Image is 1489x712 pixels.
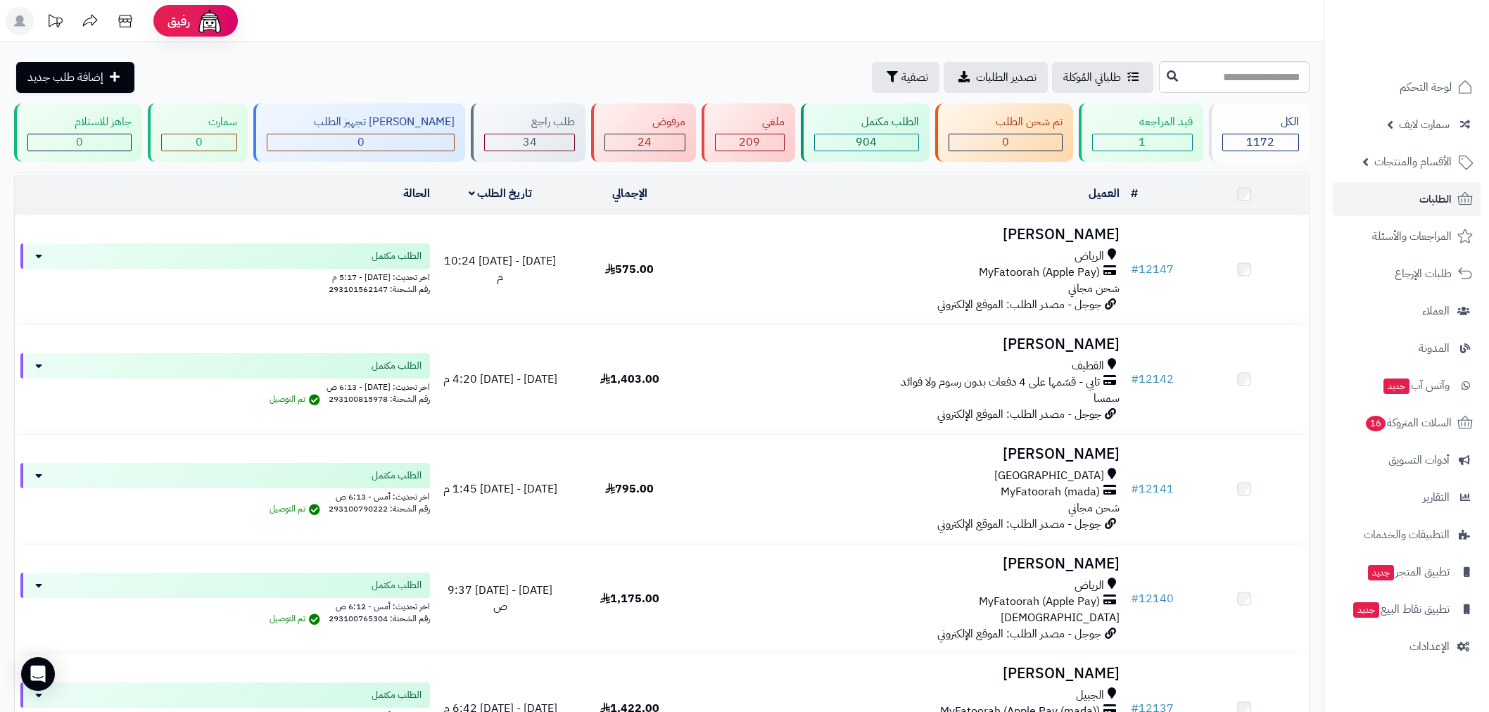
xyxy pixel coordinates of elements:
span: 1 [1139,134,1146,151]
span: # [1131,371,1139,388]
span: [DATE] - [DATE] 10:24 م [444,253,556,286]
span: # [1131,590,1139,607]
span: # [1131,261,1139,278]
a: الكل1172 [1206,103,1312,162]
div: اخر تحديث: [DATE] - 6:13 ص [20,379,430,393]
span: MyFatoorah (Apple Pay) [979,594,1100,610]
a: المراجعات والأسئلة [1333,220,1481,253]
span: 795.00 [605,481,654,497]
div: اخر تحديث: [DATE] - 5:17 م [20,269,430,284]
div: [PERSON_NAME] تجهيز الطلب [267,114,455,130]
div: Open Intercom Messenger [21,657,55,691]
span: الطلبات [1419,189,1452,209]
span: تصدير الطلبات [976,69,1037,86]
div: اخر تحديث: أمس - 6:12 ص [20,598,430,613]
span: [DATE] - [DATE] 1:45 م [443,481,557,497]
span: الإعدادات [1409,637,1450,656]
div: 209 [716,134,784,151]
span: طلباتي المُوكلة [1063,69,1121,86]
a: #12140 [1131,590,1174,607]
a: الحالة [403,185,430,202]
span: جوجل - مصدر الطلب: الموقع الإلكتروني [937,625,1101,642]
a: #12141 [1131,481,1174,497]
a: تاريخ الطلب [469,185,533,202]
span: التقارير [1423,488,1450,507]
span: [DEMOGRAPHIC_DATA] [1001,609,1120,626]
span: 0 [1002,134,1009,151]
a: لوحة التحكم [1333,70,1481,104]
span: جوجل - مصدر الطلب: الموقع الإلكتروني [937,406,1101,423]
span: تصفية [901,69,928,86]
a: # [1131,185,1138,202]
span: الرياض [1075,578,1104,594]
a: ملغي 209 [699,103,798,162]
span: رقم الشحنة: 293100815978 [329,393,430,405]
a: طلبات الإرجاع [1333,257,1481,291]
div: قيد المراجعه [1092,114,1193,130]
span: # [1131,481,1139,497]
span: جديد [1368,565,1394,580]
a: الإعدادات [1333,630,1481,663]
span: 1172 [1246,134,1274,151]
span: رفيق [167,13,190,30]
div: تم شحن الطلب [949,114,1063,130]
div: مرفوض [604,114,685,130]
span: رقم الشحنة: 293100790222 [329,502,430,515]
a: السلات المتروكة16 [1333,406,1481,440]
a: سمارت 0 [145,103,251,162]
button: تصفية [872,62,939,93]
span: إضافة طلب جديد [27,69,103,86]
span: 575.00 [605,261,654,278]
span: شحن مجاني [1068,500,1120,516]
a: العملاء [1333,294,1481,328]
span: السلات المتروكة [1364,413,1452,433]
a: أدوات التسويق [1333,443,1481,477]
span: MyFatoorah (Apple Pay) [979,265,1100,281]
a: تطبيق المتجرجديد [1333,555,1481,589]
span: القطيف [1072,358,1104,374]
a: المدونة [1333,331,1481,365]
a: وآتس آبجديد [1333,369,1481,402]
h3: [PERSON_NAME] [700,556,1120,572]
a: تطبيق نقاط البيعجديد [1333,592,1481,626]
span: رقم الشحنة: 293101562147 [329,283,430,295]
span: 0 [76,134,83,151]
span: [DATE] - [DATE] 9:37 ص [448,582,552,615]
a: [PERSON_NAME] تجهيز الطلب 0 [251,103,468,162]
span: جديد [1353,602,1379,618]
span: 24 [638,134,652,151]
div: 0 [267,134,454,151]
span: 1,403.00 [600,371,659,388]
span: [GEOGRAPHIC_DATA] [994,468,1104,484]
a: جاهز للاستلام 0 [11,103,145,162]
span: 34 [523,134,537,151]
a: تحديثات المنصة [37,7,72,39]
span: جوجل - مصدر الطلب: الموقع الإلكتروني [937,516,1101,533]
a: الإجمالي [612,185,647,202]
a: قيد المراجعه 1 [1076,103,1206,162]
a: طلب راجع 34 [468,103,588,162]
span: تم التوصيل [270,502,324,515]
span: أدوات التسويق [1388,450,1450,470]
img: logo-2.png [1393,38,1476,68]
span: 904 [856,134,877,151]
div: 0 [949,134,1062,151]
span: سمارت لايف [1399,115,1450,134]
div: 0 [162,134,236,151]
span: الطلب مكتمل [372,249,422,263]
div: اخر تحديث: أمس - 6:13 ص [20,488,430,503]
span: تطبيق المتجر [1367,562,1450,582]
span: الأقسام والمنتجات [1374,152,1452,172]
span: [DATE] - [DATE] 4:20 م [443,371,557,388]
span: المدونة [1419,338,1450,358]
div: الكل [1222,114,1299,130]
span: الطلب مكتمل [372,359,422,373]
span: رقم الشحنة: 293100765304 [329,612,430,625]
a: إضافة طلب جديد [16,62,134,93]
span: لوحة التحكم [1400,77,1452,97]
div: الطلب مكتمل [814,114,919,130]
a: الطلبات [1333,182,1481,216]
span: 209 [739,134,760,151]
span: جديد [1383,379,1409,394]
a: التطبيقات والخدمات [1333,518,1481,552]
